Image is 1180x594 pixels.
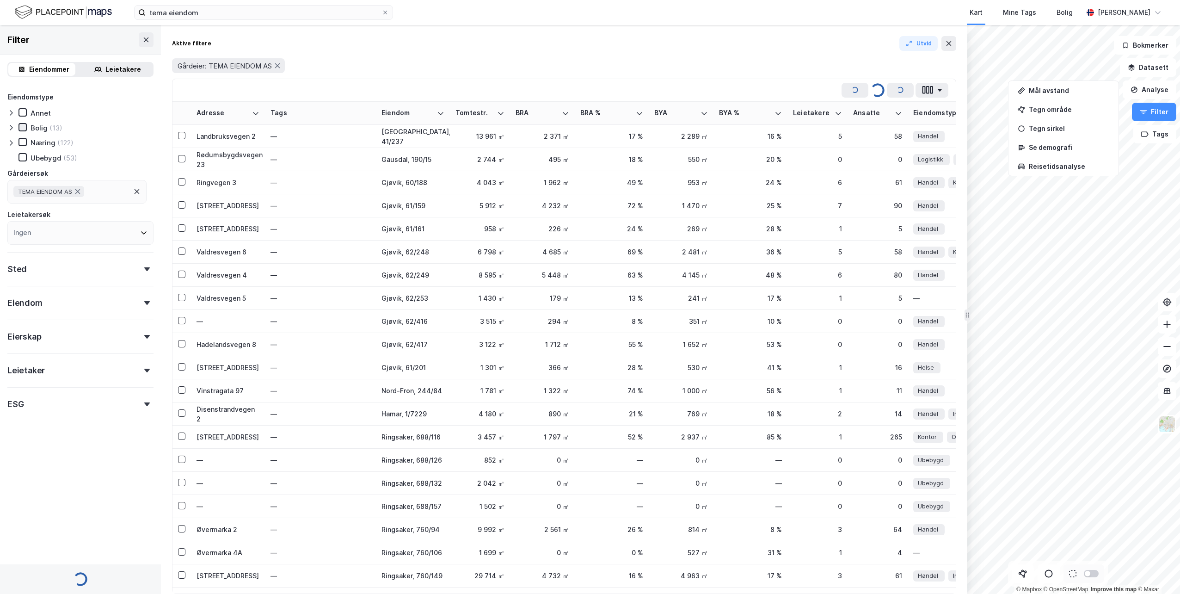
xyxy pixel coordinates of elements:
[719,131,782,141] div: 16 %
[516,525,569,534] div: 2 561 ㎡
[73,572,88,587] img: spinner.a6d8c91a73a9ac5275cf975e30b51cfb.svg
[853,155,902,164] div: 0
[270,129,370,144] div: —
[31,109,51,118] div: Annet
[45,5,68,12] h1: Simen
[270,545,370,560] div: —
[918,478,944,488] span: Ubebygd
[580,247,643,257] div: 69 %
[159,299,173,314] button: Send en melding…
[270,175,370,190] div: —
[455,571,504,581] div: 29 714 ㎡
[719,316,782,326] div: 10 %
[455,155,504,164] div: 2 744 ㎡
[953,178,972,187] span: Kontor
[953,247,972,257] span: Kontor
[953,571,974,581] span: Industri
[580,478,643,488] div: —
[580,293,643,303] div: 13 %
[1029,105,1109,113] div: Tegn område
[14,303,22,310] button: Last opp vedlegg
[918,409,938,419] span: Handel
[793,409,842,419] div: 2
[455,270,504,280] div: 8 595 ㎡
[7,365,45,376] div: Leietaker
[719,409,782,419] div: 18 %
[197,404,259,424] div: Disenstrandvegen 2
[7,297,43,309] div: Eiendom
[197,150,259,169] div: Rødumsbygdsvegen 23
[381,548,444,557] div: Ringsaker, 760/106
[197,131,259,141] div: Landbruksvegen 2
[381,270,444,280] div: Gjøvik, 62/249
[719,455,782,465] div: —
[63,154,77,162] div: (53)
[918,270,938,280] span: Handel
[853,363,902,372] div: 16
[793,386,842,396] div: 1
[918,363,934,372] span: Helse
[654,501,708,511] div: 0 ㎡
[7,264,27,275] div: Sted
[7,92,54,103] div: Eiendomstype
[580,109,632,118] div: BRA %
[516,340,569,349] div: 1 712 ㎡
[197,571,259,581] div: [STREET_ADDRESS]
[44,303,51,310] button: Gif-velger
[913,291,1013,306] div: —
[719,478,782,488] div: —
[1114,36,1176,55] button: Bokmerker
[793,247,842,257] div: 5
[654,409,708,419] div: 769 ㎡
[29,303,37,310] button: Emoji-velger
[381,316,444,326] div: Gjøvik, 62/416
[197,501,259,511] div: —
[31,124,48,132] div: Bolig
[580,571,643,581] div: 16 %
[381,178,444,187] div: Gjøvik, 60/188
[918,386,938,396] span: Handel
[455,548,504,557] div: 1 699 ㎡
[516,178,569,187] div: 1 962 ㎡
[455,478,504,488] div: 2 042 ㎡
[918,247,938,257] span: Handel
[719,525,782,534] div: 8 %
[270,291,370,306] div: —
[719,178,782,187] div: 24 %
[793,363,842,372] div: 1
[455,178,504,187] div: 4 043 ㎡
[793,571,842,581] div: 3
[7,63,178,144] div: Simen sier…
[7,331,41,342] div: Eierskap
[178,62,272,70] span: Gårdeier: TEMA EIENDOM AS
[719,270,782,280] div: 48 %
[145,4,162,21] button: Hjem
[793,293,842,303] div: 1
[197,525,259,534] div: Øvermarka 2
[719,224,782,234] div: 28 %
[162,4,179,20] div: Lukk
[853,340,902,349] div: 0
[654,178,708,187] div: 953 ㎡
[8,284,177,299] textarea: Melding...
[654,386,708,396] div: 1 000 ㎡
[15,91,144,118] div: Om det er du lurer på så er det bare å ta kontakt her. [DEMOGRAPHIC_DATA] fornøyelse!
[197,201,259,210] div: [STREET_ADDRESS]
[1133,125,1176,143] button: Tags
[793,525,842,534] div: 3
[13,227,31,238] div: Ingen
[719,501,782,511] div: —
[918,432,937,442] span: Kontor
[1134,550,1180,594] iframe: Chat Widget
[719,293,782,303] div: 17 %
[381,224,444,234] div: Gjøvik, 61/161
[654,270,708,280] div: 4 145 ㎡
[197,432,259,442] div: [STREET_ADDRESS]
[516,270,569,280] div: 5 448 ㎡
[105,64,141,75] div: Leietakere
[270,499,370,514] div: —
[270,109,370,118] div: Tags
[455,386,504,396] div: 1 781 ㎡
[1057,7,1073,18] div: Bolig
[197,109,248,118] div: Adresse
